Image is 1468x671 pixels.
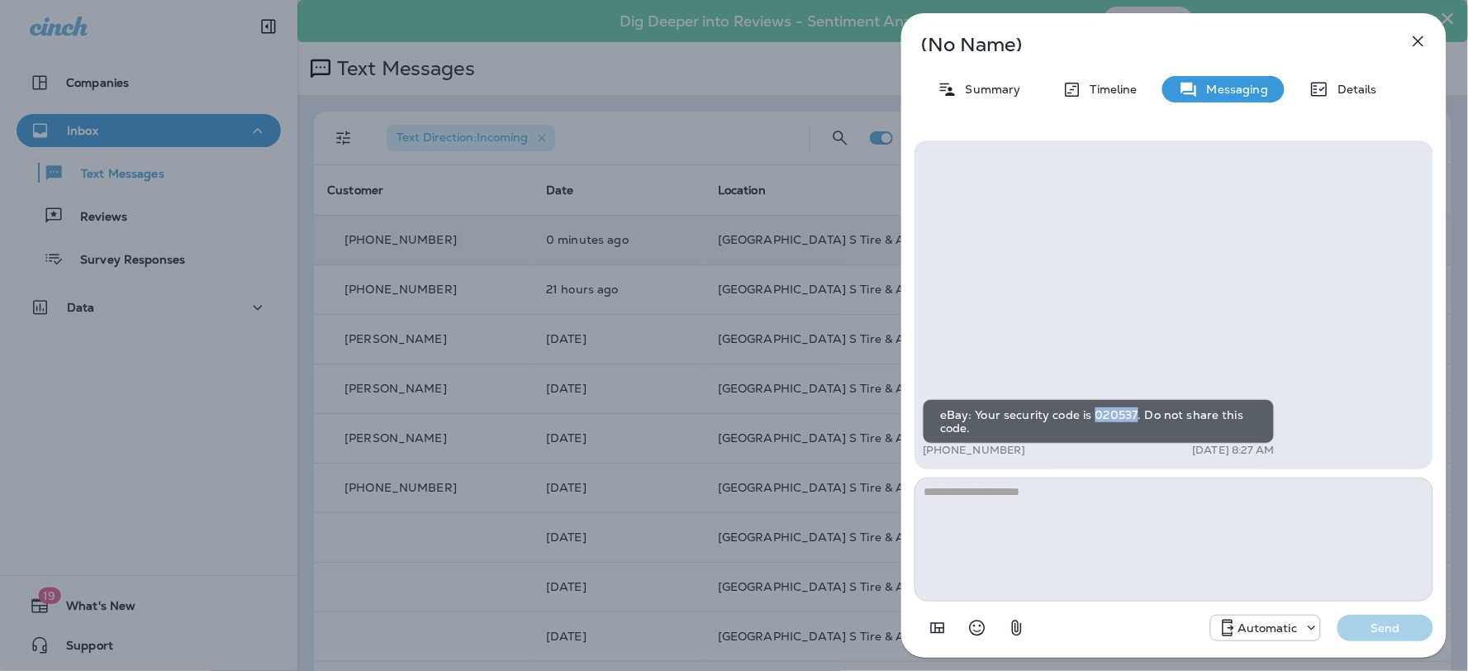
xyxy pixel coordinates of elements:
[957,83,1021,96] p: Summary
[921,38,1372,51] p: (No Name)
[923,399,1275,444] div: eBay: Your security code is 020537. Do not share this code.
[923,444,1026,457] p: [PHONE_NUMBER]
[1082,83,1138,96] p: Timeline
[921,612,954,645] button: Add in a premade template
[1329,83,1377,96] p: Details
[1199,83,1268,96] p: Messaging
[1238,621,1297,635] p: Automatic
[961,612,994,645] button: Select an emoji
[1193,444,1275,457] p: [DATE] 8:27 AM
